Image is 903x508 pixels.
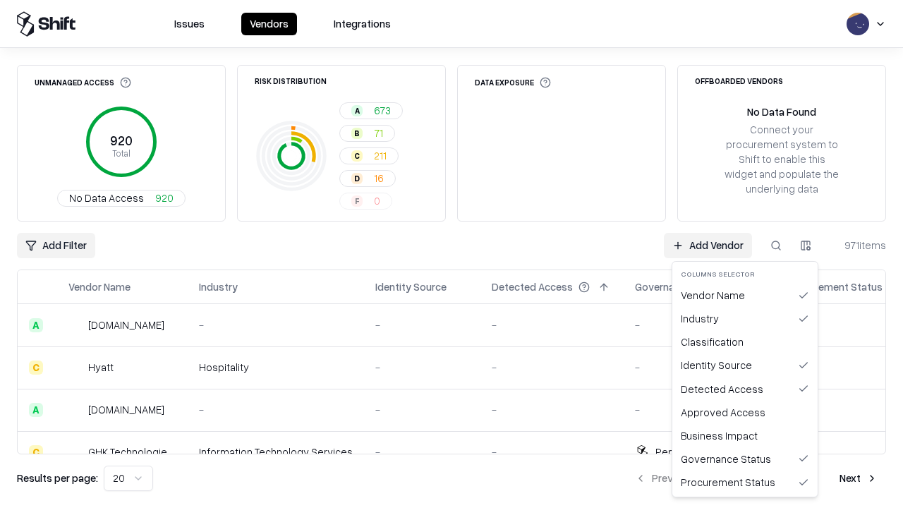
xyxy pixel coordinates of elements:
[492,279,573,294] div: Detected Access
[325,13,399,35] button: Integrations
[35,77,131,88] div: Unmanaged Access
[675,265,815,284] div: Columns selector
[675,284,815,307] div: Vendor Name
[88,317,164,332] div: [DOMAIN_NAME]
[675,353,815,377] div: Identity Source
[199,360,353,375] div: Hospitality
[626,466,886,491] nav: pagination
[155,190,174,205] span: 920
[492,317,612,332] div: -
[375,317,469,332] div: -
[675,307,815,330] div: Industry
[747,104,816,119] div: No Data Found
[88,402,164,417] div: [DOMAIN_NAME]
[675,424,815,447] div: Business Impact
[351,150,363,162] div: C
[241,13,297,35] button: Vendors
[351,128,363,139] div: B
[17,471,98,485] p: Results per page:
[475,77,551,88] div: Data Exposure
[635,279,725,294] div: Governance Status
[29,318,43,332] div: A
[375,445,469,459] div: -
[375,279,447,294] div: Identity Source
[351,173,363,184] div: D
[375,402,469,417] div: -
[29,361,43,375] div: C
[199,279,238,294] div: Industry
[492,445,612,459] div: -
[675,330,815,353] div: Classification
[199,402,353,417] div: -
[492,360,612,375] div: -
[374,148,387,163] span: 211
[492,402,612,417] div: -
[110,133,133,148] tspan: 920
[166,13,213,35] button: Issues
[69,190,144,205] span: No Data Access
[374,103,391,118] span: 673
[695,77,783,85] div: Offboarded Vendors
[675,401,815,424] div: Approved Access
[199,445,353,459] div: Information Technology Services
[112,147,131,159] tspan: Total
[675,471,815,494] div: Procurement Status
[635,317,765,332] div: -
[351,105,363,116] div: A
[675,377,815,401] div: Detected Access
[374,171,384,186] span: 16
[723,122,840,197] div: Connect your procurement system to Shift to enable this widget and populate the underlying data
[635,360,765,375] div: -
[68,279,131,294] div: Vendor Name
[830,238,886,253] div: 971 items
[29,445,43,459] div: C
[831,466,886,491] button: Next
[88,445,176,459] div: GHK Technologies Inc.
[635,402,765,417] div: -
[17,233,95,258] button: Add Filter
[655,445,739,459] div: Pending Approval
[68,445,83,459] img: GHK Technologies Inc.
[374,126,383,140] span: 71
[255,77,327,85] div: Risk Distribution
[88,360,114,375] div: Hyatt
[664,233,752,258] a: Add Vendor
[375,360,469,375] div: -
[199,317,353,332] div: -
[29,403,43,417] div: A
[675,447,815,471] div: Governance Status
[68,318,83,332] img: intrado.com
[68,403,83,417] img: primesec.co.il
[787,279,883,294] div: Procurement Status
[68,361,83,375] img: Hyatt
